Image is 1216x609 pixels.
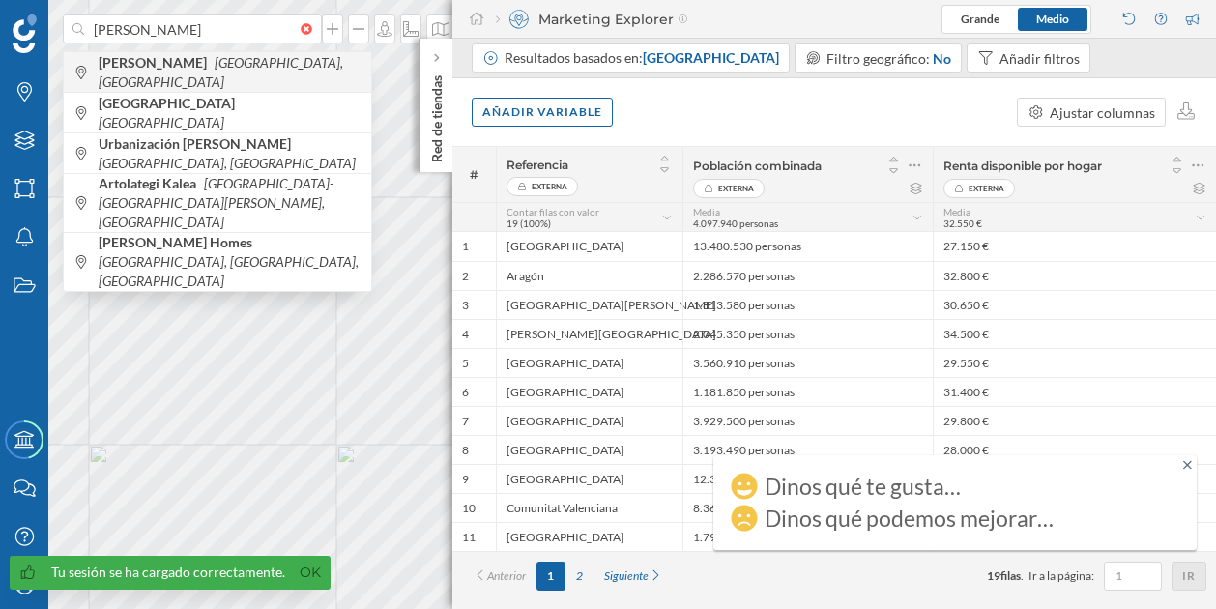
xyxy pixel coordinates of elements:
[682,406,933,435] div: 3.929.500 personas
[496,10,688,29] div: Marketing Explorer
[682,290,933,319] div: 1.813.580 personas
[462,501,476,516] span: 10
[682,522,933,551] div: 1.796.410 personas
[496,464,682,493] div: [GEOGRAPHIC_DATA]
[943,159,1102,173] span: Renta disponible por hogar
[943,206,970,217] span: Media
[496,348,682,377] div: [GEOGRAPHIC_DATA]
[462,530,476,545] span: 11
[1050,102,1155,123] div: Ajustar columnas
[933,290,1216,319] div: 30.650 €
[643,49,779,66] span: [GEOGRAPHIC_DATA]
[39,14,107,31] span: Soporte
[99,155,356,171] i: [GEOGRAPHIC_DATA], [GEOGRAPHIC_DATA]
[462,414,469,429] span: 7
[682,377,933,406] div: 1.181.850 personas
[99,175,201,191] b: Artolategi Kalea
[682,435,933,464] div: 3.193.490 personas
[51,563,285,582] div: Tu sesión se ha cargado correctamente.
[682,348,933,377] div: 3.560.910 personas
[99,95,240,111] b: [GEOGRAPHIC_DATA]
[987,568,1000,583] span: 19
[933,319,1216,348] div: 34.500 €
[969,179,1004,198] span: Externa
[496,232,682,261] div: [GEOGRAPHIC_DATA]
[826,50,930,67] span: Filtro geográfico:
[532,177,567,196] span: Externa
[99,114,224,130] i: [GEOGRAPHIC_DATA]
[682,232,933,261] div: 13.480.530 personas
[99,54,212,71] b: [PERSON_NAME]
[943,217,982,229] span: 32.550 €
[1036,12,1069,26] span: Medio
[462,443,469,458] span: 8
[99,175,333,230] i: [GEOGRAPHIC_DATA]-[GEOGRAPHIC_DATA][PERSON_NAME], [GEOGRAPHIC_DATA]
[693,217,778,229] span: 4.097.940 personas
[496,406,682,435] div: [GEOGRAPHIC_DATA]
[682,319,933,348] div: 2.045.350 personas
[496,435,682,464] div: [GEOGRAPHIC_DATA]
[496,319,682,348] div: [PERSON_NAME][GEOGRAPHIC_DATA]
[462,239,469,254] span: 1
[462,166,486,184] span: #
[1000,568,1021,583] span: filas
[933,406,1216,435] div: 29.800 €
[99,253,359,289] i: [GEOGRAPHIC_DATA], [GEOGRAPHIC_DATA], [GEOGRAPHIC_DATA]
[99,135,296,152] b: Urbanización [PERSON_NAME]
[496,377,682,406] div: [GEOGRAPHIC_DATA]
[718,179,754,198] span: Externa
[693,159,822,173] span: Población combinada
[496,522,682,551] div: [GEOGRAPHIC_DATA]
[682,464,933,493] div: 12.394.970 personas
[1110,566,1156,586] input: 1
[1028,567,1094,585] span: Ir a la página:
[505,48,779,68] div: Resultados basados en:
[765,477,961,496] div: Dinos qué te gusta…
[496,261,682,290] div: Aragón
[13,14,37,53] img: Geoblink Logo
[462,298,469,313] span: 3
[933,232,1216,261] div: 27.150 €
[999,48,1080,69] div: Añadir filtros
[427,68,447,162] p: Red de tiendas
[462,327,469,342] span: 4
[295,562,326,584] a: Ok
[462,472,469,487] span: 9
[509,10,529,29] img: explorer.svg
[682,261,933,290] div: 2.286.570 personas
[933,48,951,69] div: No
[1021,568,1024,583] span: .
[507,158,568,172] span: Referencia
[933,261,1216,290] div: 32.800 €
[462,385,469,400] span: 6
[961,12,999,26] span: Grande
[933,435,1216,464] div: 28.000 €
[933,377,1216,406] div: 31.400 €
[496,290,682,319] div: [GEOGRAPHIC_DATA][PERSON_NAME]
[99,54,343,90] i: [GEOGRAPHIC_DATA], [GEOGRAPHIC_DATA]
[765,508,1054,528] div: Dinos qué podemos mejorar…
[507,217,551,229] span: 19 (100%)
[496,493,682,522] div: Comunitat Valenciana
[933,348,1216,377] div: 29.550 €
[693,206,720,217] span: Media
[99,234,257,250] b: [PERSON_NAME] Homes
[682,493,933,522] div: 8.369.620 personas
[462,356,469,371] span: 5
[507,206,599,217] span: Contar filas con valor
[462,269,469,284] span: 2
